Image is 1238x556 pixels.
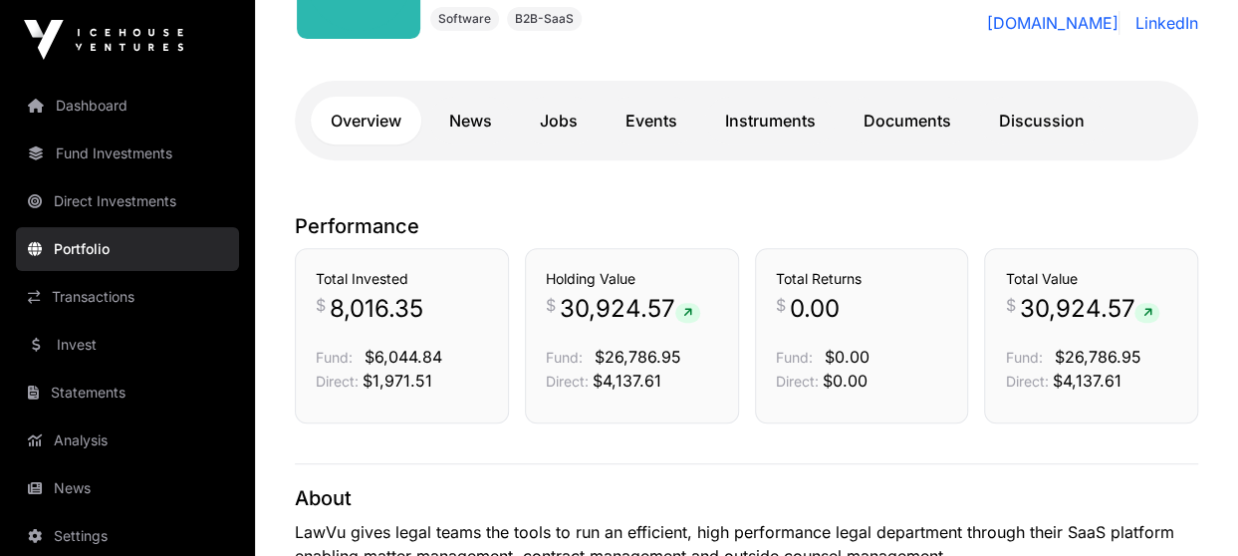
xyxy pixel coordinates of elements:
span: $4,137.61 [1052,371,1120,391]
span: 8,016.35 [330,293,423,325]
span: $26,786.95 [595,347,681,367]
span: 30,924.57 [1019,293,1159,325]
a: News [16,466,239,510]
a: Fund Investments [16,132,239,175]
a: Statements [16,371,239,415]
span: $0.00 [825,347,869,367]
a: Overview [311,97,421,144]
span: $ [776,293,786,317]
span: Fund: [1005,349,1042,366]
a: Documents [844,97,971,144]
span: $4,137.61 [593,371,661,391]
a: Invest [16,323,239,367]
span: Direct: [316,373,359,390]
a: [DOMAIN_NAME] [987,11,1119,35]
a: Transactions [16,275,239,319]
span: Direct: [546,373,589,390]
nav: Tabs [311,97,1182,144]
h3: Total Invested [316,269,488,289]
a: Events [606,97,697,144]
a: Direct Investments [16,179,239,223]
span: Software [438,11,491,27]
a: News [429,97,512,144]
img: Icehouse Ventures Logo [24,20,183,60]
span: Direct: [776,373,819,390]
h3: Total Returns [776,269,948,289]
span: $ [316,293,326,317]
span: 0.00 [790,293,840,325]
span: 30,924.57 [560,293,700,325]
span: $6,044.84 [365,347,442,367]
span: Direct: [1005,373,1048,390]
a: Portfolio [16,227,239,271]
p: About [295,484,1198,512]
span: B2B-SaaS [515,11,574,27]
a: LinkedIn [1127,11,1198,35]
span: Fund: [316,349,353,366]
a: Dashboard [16,84,239,128]
p: Performance [295,212,1198,240]
span: $26,786.95 [1054,347,1140,367]
span: $ [546,293,556,317]
span: $ [1005,293,1015,317]
span: Fund: [776,349,813,366]
a: Instruments [705,97,836,144]
h3: Holding Value [546,269,718,289]
a: Discussion [979,97,1105,144]
a: Analysis [16,418,239,462]
h3: Total Value [1005,269,1177,289]
span: $1,971.51 [363,371,432,391]
span: Fund: [546,349,583,366]
span: $0.00 [823,371,867,391]
a: Jobs [520,97,598,144]
iframe: Chat Widget [1138,460,1238,556]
